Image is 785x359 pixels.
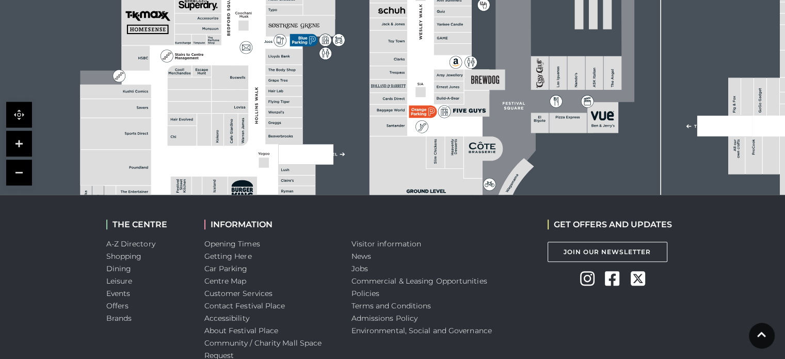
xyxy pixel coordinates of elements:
[106,314,132,323] a: Brands
[351,289,380,298] a: Policies
[204,314,249,323] a: Accessibility
[106,289,131,298] a: Events
[106,264,132,273] a: Dining
[106,301,129,310] a: Offers
[351,264,368,273] a: Jobs
[204,239,260,248] a: Opening Times
[351,276,487,286] a: Commercial & Leasing Opportunities
[106,239,155,248] a: A-Z Directory
[548,220,672,229] h2: GET OFFERS AND UPDATES
[106,252,142,261] a: Shopping
[106,276,133,286] a: Leisure
[351,314,418,323] a: Admissions Policy
[204,326,279,335] a: About Festival Place
[204,220,336,229] h2: INFORMATION
[204,289,273,298] a: Customer Services
[106,220,189,229] h2: THE CENTRE
[351,239,422,248] a: Visitor information
[204,301,285,310] a: Contact Festival Place
[548,242,667,262] a: Join Our Newsletter
[351,252,371,261] a: News
[204,264,248,273] a: Car Parking
[204,276,247,286] a: Centre Map
[204,252,252,261] a: Getting Here
[351,301,431,310] a: Terms and Conditions
[351,326,492,335] a: Environmental, Social and Governance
